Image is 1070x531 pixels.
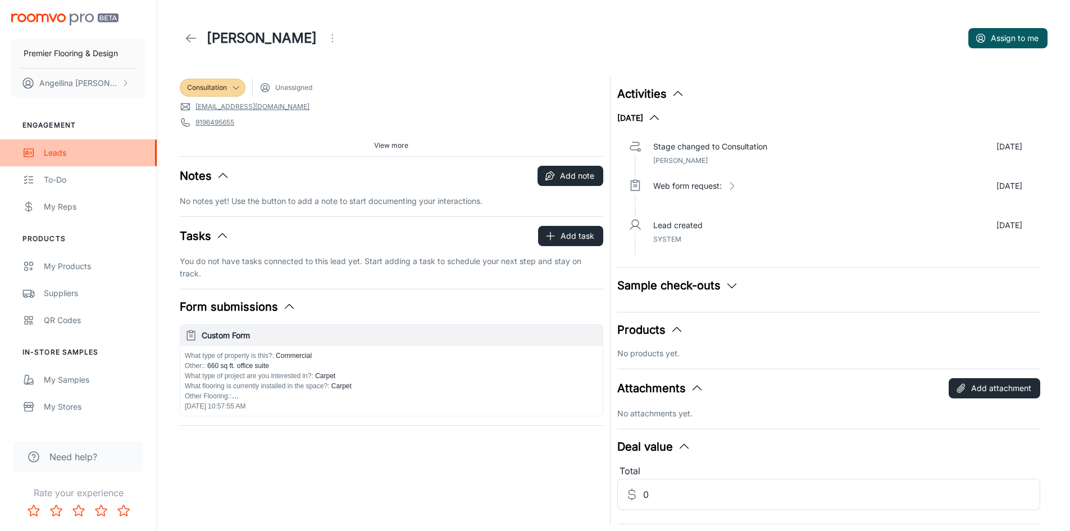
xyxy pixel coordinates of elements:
[39,77,119,89] p: Angellina [PERSON_NAME]
[49,450,97,464] span: Need help?
[195,102,309,112] a: [EMAIL_ADDRESS][DOMAIN_NAME]
[180,167,230,184] button: Notes
[617,347,1041,360] p: No products yet.
[67,500,90,522] button: Rate 3 star
[617,407,1041,420] p: No attachments yet.
[321,27,344,49] button: Open menu
[44,201,145,213] div: My Reps
[11,13,119,25] img: Roomvo PRO Beta
[653,140,767,153] p: Stage changed to Consultation
[329,382,351,390] span: Carpet
[617,277,739,294] button: Sample check-outs
[24,47,118,60] p: Premier Flooring & Design
[968,28,1048,48] button: Assign to me
[22,500,45,522] button: Rate 1 star
[185,362,206,370] span: Other: :
[44,147,145,159] div: Leads
[180,298,296,315] button: Form submissions
[275,83,312,93] span: Unassigned
[185,382,329,390] span: What flooring is currently installed in the space? :
[45,500,67,522] button: Rate 2 star
[538,226,603,246] button: Add task
[374,140,408,151] span: View more
[949,378,1040,398] button: Add attachment
[44,374,145,386] div: My Samples
[313,372,335,380] span: Carpet
[180,228,229,244] button: Tasks
[274,352,312,360] span: Commercial
[187,83,227,93] span: Consultation
[996,219,1022,232] p: [DATE]
[370,137,413,154] button: View more
[643,479,1041,510] input: Estimated deal value
[180,325,603,416] button: Custom FormWhat type of property is this?: CommercialOther:: 660 sq ft. office suiteWhat type of ...
[653,235,681,243] span: System
[617,85,685,102] button: Activities
[185,352,274,360] span: What type of property is this? :
[617,380,704,397] button: Attachments
[44,260,145,273] div: My Products
[44,287,145,299] div: Suppliers
[653,180,722,192] p: Web form request:
[11,39,145,68] button: Premier Flooring & Design
[11,69,145,98] button: Angellina [PERSON_NAME]
[180,255,603,280] p: You do not have tasks connected to this lead yet. Start adding a task to schedule your next step ...
[617,111,661,125] button: [DATE]
[653,156,708,165] span: [PERSON_NAME]
[112,500,135,522] button: Rate 5 star
[207,28,317,48] h1: [PERSON_NAME]
[617,464,1041,479] div: Total
[538,166,603,186] button: Add note
[653,219,703,232] p: Lead created
[185,402,246,410] span: [DATE] 10:57:55 AM
[180,195,603,207] p: No notes yet! Use the button to add a note to start documenting your interactions.
[617,321,684,338] button: Products
[206,362,269,370] span: 660 sq ft. office suite
[996,140,1022,153] p: [DATE]
[180,79,245,97] div: Consultation
[90,500,112,522] button: Rate 4 star
[44,174,145,186] div: To-do
[185,392,231,400] span: Other Flooring: :
[9,486,148,500] p: Rate your experience
[185,372,313,380] span: What type of project are you interested in? :
[996,180,1022,192] p: [DATE]
[202,329,598,342] h6: Custom Form
[44,401,145,413] div: My Stores
[195,117,234,128] a: 9196495655
[44,314,145,326] div: QR Codes
[617,438,691,455] button: Deal value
